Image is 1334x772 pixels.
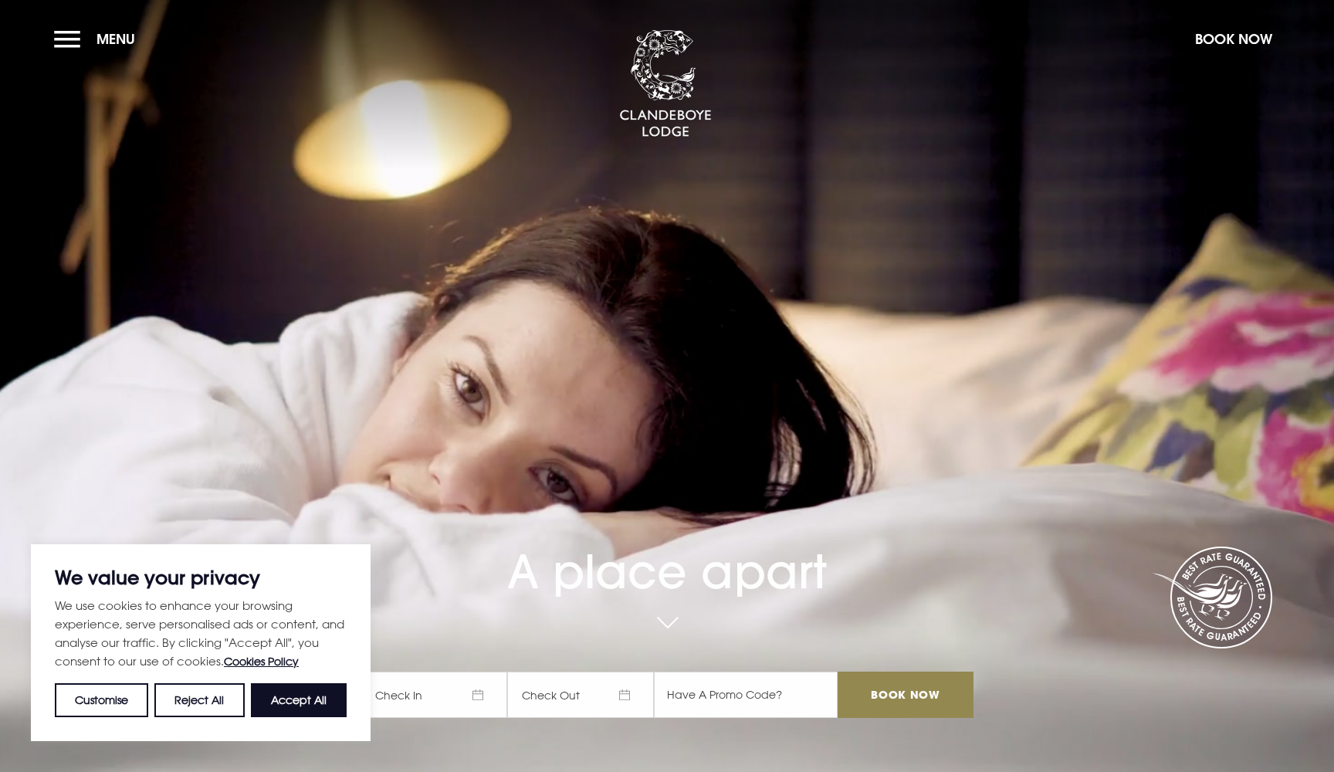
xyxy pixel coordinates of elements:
[55,596,347,671] p: We use cookies to enhance your browsing experience, serve personalised ads or content, and analys...
[96,30,135,48] span: Menu
[251,683,347,717] button: Accept All
[31,544,371,741] div: We value your privacy
[55,683,148,717] button: Customise
[507,672,654,718] span: Check Out
[361,672,507,718] span: Check In
[54,22,143,56] button: Menu
[154,683,244,717] button: Reject All
[1187,22,1280,56] button: Book Now
[654,672,838,718] input: Have A Promo Code?
[224,655,299,668] a: Cookies Policy
[838,672,973,718] input: Book Now
[361,497,973,599] h1: A place apart
[55,568,347,587] p: We value your privacy
[619,30,712,138] img: Clandeboye Lodge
